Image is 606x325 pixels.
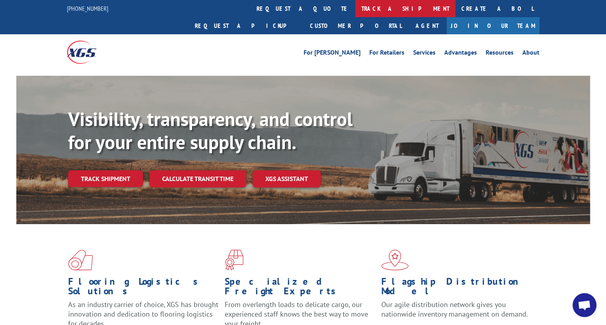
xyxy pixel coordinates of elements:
[447,17,539,34] a: Join Our Team
[68,106,353,154] b: Visibility, transparency, and control for your entire supply chain.
[381,250,409,270] img: xgs-icon-flagship-distribution-model-red
[381,277,532,300] h1: Flagship Distribution Model
[304,49,361,58] a: For [PERSON_NAME]
[189,17,304,34] a: Request a pickup
[225,250,243,270] img: xgs-icon-focused-on-flooring-red
[67,4,108,12] a: [PHONE_NUMBER]
[225,277,375,300] h1: Specialized Freight Experts
[304,17,408,34] a: Customer Portal
[444,49,477,58] a: Advantages
[381,300,528,319] span: Our agile distribution network gives you nationwide inventory management on demand.
[68,250,93,270] img: xgs-icon-total-supply-chain-intelligence-red
[68,277,219,300] h1: Flooring Logistics Solutions
[486,49,514,58] a: Resources
[408,17,447,34] a: Agent
[413,49,435,58] a: Services
[522,49,539,58] a: About
[573,293,596,317] div: Open chat
[149,170,246,187] a: Calculate transit time
[68,170,143,187] a: Track shipment
[253,170,321,187] a: XGS ASSISTANT
[369,49,404,58] a: For Retailers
